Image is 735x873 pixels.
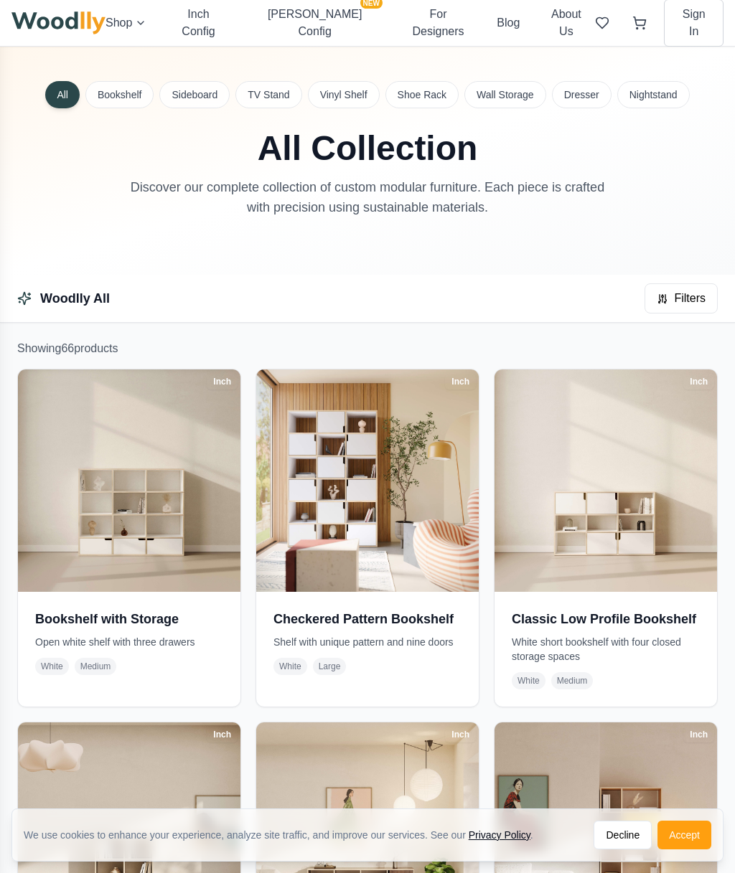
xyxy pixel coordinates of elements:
[35,658,69,675] span: White
[126,177,609,217] p: Discover our complete collection of custom modular furniture. Each piece is crafted with precisio...
[273,635,462,649] p: Shelf with unique pattern and nine doors
[617,81,690,108] button: Nightstand
[35,635,223,649] p: Open white shelf with three drawers
[207,727,238,742] div: Inch
[495,369,717,592] img: Classic Low Profile Bookshelf
[497,14,520,32] button: Blog
[512,672,546,689] span: White
[17,340,718,357] p: Showing 66 product s
[106,14,146,32] button: Shop
[308,81,380,108] button: Vinyl Shelf
[512,635,700,664] p: White short bookshelf with four closed storage spaces
[85,81,154,108] button: Bookshelf
[512,609,700,629] h3: Classic Low Profile Bookshelf
[235,81,301,108] button: TV Stand
[445,727,476,742] div: Inch
[75,658,117,675] span: Medium
[45,81,80,108] button: All
[207,374,238,390] div: Inch
[385,81,459,108] button: Shoe Rack
[674,290,706,307] span: Filters
[645,283,718,313] button: Filters
[256,369,479,592] img: Checkered Pattern Bookshelf
[464,81,546,108] button: Wall Storage
[18,369,240,592] img: Bookshelf with Storage
[273,609,462,629] h3: Checkered Pattern Bookshelf
[159,81,230,108] button: Sideboard
[543,6,589,40] button: About Us
[594,821,652,849] button: Decline
[657,821,711,849] button: Accept
[35,609,223,629] h3: Bookshelf with Storage
[403,6,474,40] button: For Designers
[169,6,227,40] button: Inch Config
[445,374,476,390] div: Inch
[313,658,347,675] span: Large
[11,131,724,166] h1: All Collection
[469,829,530,841] a: Privacy Policy
[24,828,545,842] div: We use cookies to enhance your experience, analyze site traffic, and improve our services. See our .
[40,291,110,306] a: Woodlly All
[683,374,714,390] div: Inch
[251,6,380,40] button: [PERSON_NAME] ConfigNEW
[551,672,594,689] span: Medium
[552,81,612,108] button: Dresser
[683,727,714,742] div: Inch
[273,658,307,675] span: White
[11,11,106,34] img: Woodlly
